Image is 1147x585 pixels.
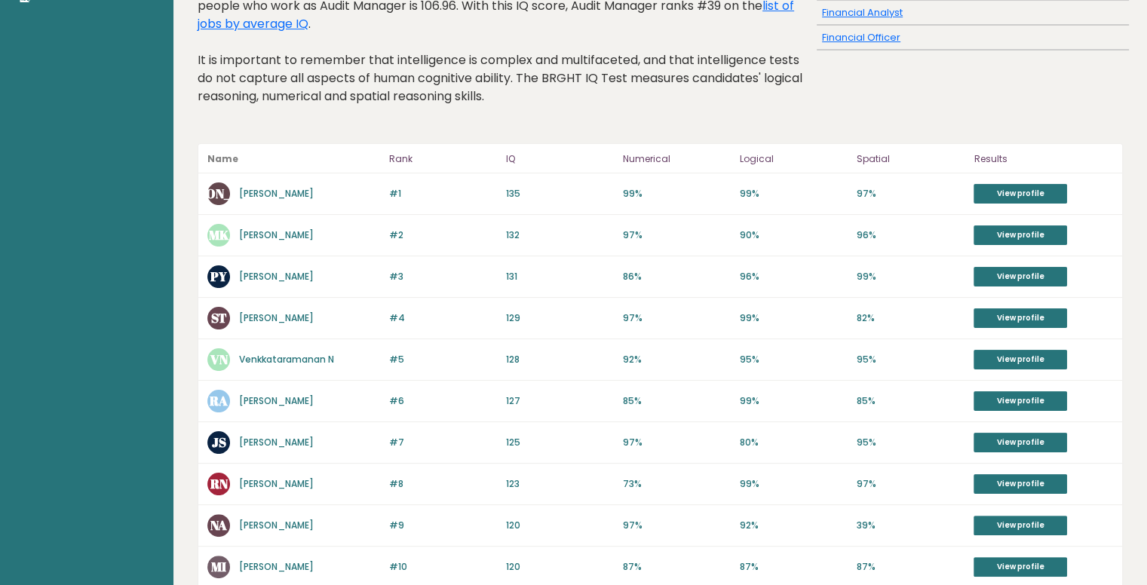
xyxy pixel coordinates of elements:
[239,353,334,366] a: Venkkataramanan N
[389,228,497,242] p: #2
[506,270,614,283] p: 131
[239,394,314,407] a: [PERSON_NAME]
[506,436,614,449] p: 125
[974,267,1067,286] a: View profile
[239,270,314,283] a: [PERSON_NAME]
[740,228,848,242] p: 90%
[239,228,314,241] a: [PERSON_NAME]
[623,150,731,168] p: Numerical
[506,228,614,242] p: 132
[857,519,965,532] p: 39%
[506,353,614,366] p: 128
[389,311,497,325] p: #4
[974,557,1067,577] a: View profile
[389,436,497,449] p: #7
[389,353,497,366] p: #5
[239,311,314,324] a: [PERSON_NAME]
[506,560,614,574] p: 120
[389,519,497,532] p: #9
[740,436,848,449] p: 80%
[740,270,848,283] p: 96%
[389,394,497,408] p: #6
[623,353,731,366] p: 92%
[623,519,731,532] p: 97%
[974,391,1067,411] a: View profile
[209,392,228,409] text: RA
[740,519,848,532] p: 92%
[857,311,965,325] p: 82%
[389,477,497,491] p: #8
[211,558,226,575] text: MI
[740,477,848,491] p: 99%
[389,560,497,574] p: #10
[857,560,965,574] p: 87%
[974,516,1067,535] a: View profile
[974,474,1067,494] a: View profile
[389,187,497,201] p: #1
[623,477,731,491] p: 73%
[239,187,314,200] a: [PERSON_NAME]
[857,228,965,242] p: 96%
[389,150,497,168] p: Rank
[210,475,228,492] text: RN
[974,433,1067,452] a: View profile
[740,353,848,366] p: 95%
[857,150,965,168] p: Spatial
[239,477,314,490] a: [PERSON_NAME]
[168,185,270,202] text: [PERSON_NAME]
[506,150,614,168] p: IQ
[506,394,614,408] p: 127
[210,351,228,368] text: VN
[740,150,848,168] p: Logical
[974,150,1113,168] p: Results
[623,311,731,325] p: 97%
[822,30,900,44] a: Financial Officer
[857,436,965,449] p: 95%
[822,5,903,20] a: Financial Analyst
[239,519,314,531] a: [PERSON_NAME]
[239,436,314,449] a: [PERSON_NAME]
[389,270,497,283] p: #3
[506,477,614,491] p: 123
[506,519,614,532] p: 120
[623,560,731,574] p: 87%
[740,560,848,574] p: 87%
[974,225,1067,245] a: View profile
[506,187,614,201] p: 135
[740,311,848,325] p: 99%
[857,353,965,366] p: 95%
[623,394,731,408] p: 85%
[857,394,965,408] p: 85%
[857,270,965,283] p: 99%
[623,187,731,201] p: 99%
[740,394,848,408] p: 99%
[857,477,965,491] p: 97%
[623,436,731,449] p: 97%
[857,187,965,201] p: 97%
[210,516,227,534] text: NA
[740,187,848,201] p: 99%
[623,270,731,283] p: 86%
[209,226,229,243] text: MK
[207,152,238,165] b: Name
[506,311,614,325] p: 129
[239,560,314,573] a: [PERSON_NAME]
[974,308,1067,328] a: View profile
[211,309,227,326] text: ST
[212,433,226,451] text: JS
[974,184,1067,204] a: View profile
[623,228,731,242] p: 97%
[210,268,228,285] text: PY
[974,350,1067,369] a: View profile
